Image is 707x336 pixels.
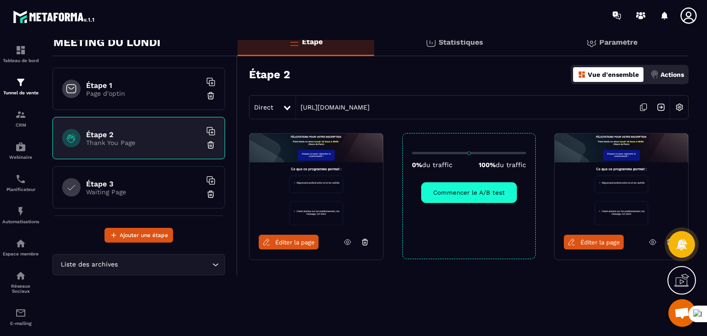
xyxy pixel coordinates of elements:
img: setting-gr.5f69749f.svg [586,37,597,48]
p: Waiting Page [86,188,201,196]
p: Planificateur [2,187,39,192]
span: Ajouter une étape [120,231,168,240]
img: social-network [15,270,26,281]
a: automationsautomationsAutomatisations [2,199,39,231]
a: Éditer la page [259,235,319,249]
div: Search for option [52,254,225,275]
p: Vue d'ensemble [588,71,639,78]
img: dashboard-orange.40269519.svg [578,70,586,79]
p: Réseaux Sociaux [2,284,39,294]
span: Liste des archives [58,260,120,270]
p: Webinaire [2,155,39,160]
button: Ajouter une étape [104,228,173,243]
p: Espace membre [2,251,39,256]
img: formation [15,109,26,120]
img: bars-o.4a397970.svg [289,36,300,47]
span: Éditer la page [580,239,620,246]
a: formationformationTableau de bord [2,38,39,70]
h6: Étape 2 [86,130,201,139]
p: Tableau de bord [2,58,39,63]
a: Éditer la page [564,235,624,249]
p: Paramètre [599,38,637,46]
p: E-mailing [2,321,39,326]
img: logo [13,8,96,25]
img: setting-w.858f3a88.svg [671,98,688,116]
a: emailemailE-mailing [2,301,39,333]
p: Page d'optin [86,90,201,97]
a: automationsautomationsEspace membre [2,231,39,263]
p: 0% [412,161,452,168]
img: automations [15,238,26,249]
img: formation [15,45,26,56]
a: schedulerschedulerPlanificateur [2,167,39,199]
h3: Étape 2 [249,68,290,81]
p: Actions [661,71,684,78]
a: social-networksocial-networkRéseaux Sociaux [2,263,39,301]
p: 100% [479,161,526,168]
input: Search for option [120,260,210,270]
p: Étape [302,37,323,46]
h6: Étape 3 [86,180,201,188]
p: Statistiques [439,38,483,46]
img: formation [15,77,26,88]
span: du traffic [496,161,526,168]
img: trash [206,91,215,100]
a: formationformationCRM [2,102,39,134]
span: du traffic [422,161,452,168]
img: trash [206,190,215,199]
img: email [15,307,26,319]
img: automations [15,141,26,152]
img: arrow-next.bcc2205e.svg [652,98,670,116]
span: Direct [254,104,273,111]
p: Thank You Page [86,139,201,146]
img: image [555,133,688,226]
a: formationformationTunnel de vente [2,70,39,102]
p: Automatisations [2,219,39,224]
h6: Étape 1 [86,81,201,90]
img: image [249,133,383,226]
img: stats.20deebd0.svg [425,37,436,48]
a: [URL][DOMAIN_NAME] [296,104,370,111]
span: Éditer la page [275,239,315,246]
p: CRM [2,122,39,127]
a: automationsautomationsWebinaire [2,134,39,167]
img: automations [15,206,26,217]
img: scheduler [15,174,26,185]
a: Ouvrir le chat [668,299,696,327]
button: Commencer le A/B test [421,182,517,203]
p: Tunnel de vente [2,90,39,95]
img: actions.d6e523a2.png [650,70,659,79]
img: trash [206,140,215,150]
p: MEETING DU LUNDI [53,33,161,52]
